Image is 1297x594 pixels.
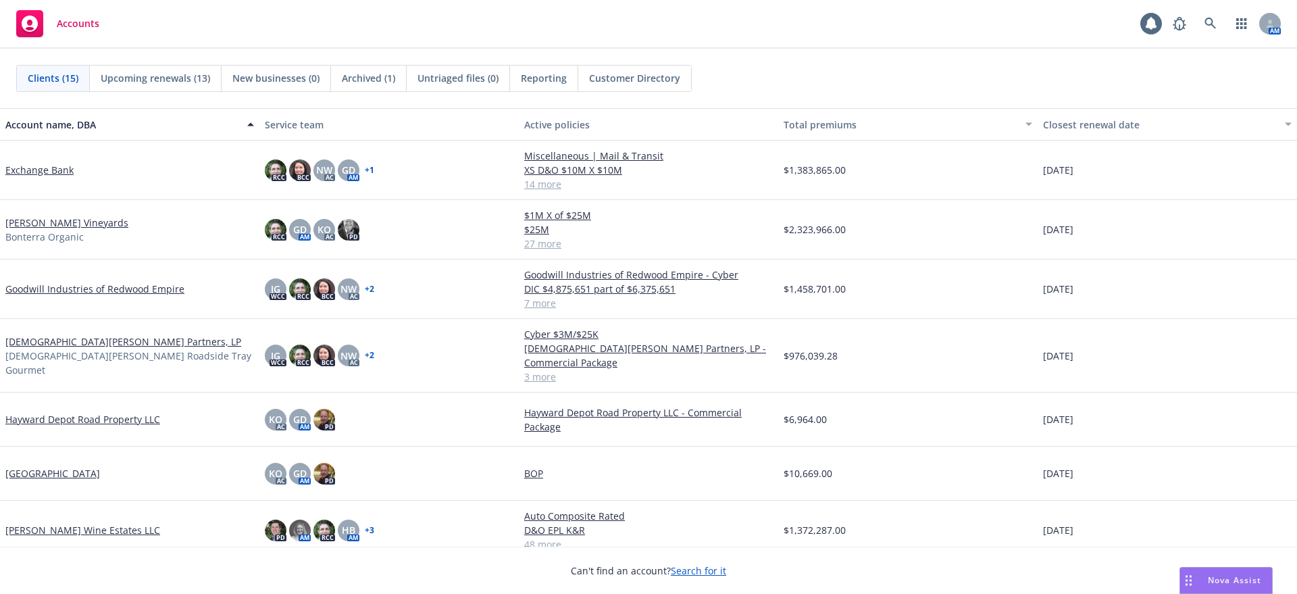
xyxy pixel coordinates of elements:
a: 14 more [524,177,773,191]
img: photo [289,159,311,181]
span: $10,669.00 [784,466,832,480]
span: $1,458,701.00 [784,282,846,296]
span: GD [293,466,307,480]
a: Auto Composite Rated [524,509,773,523]
button: Closest renewal date [1038,108,1297,141]
span: Nova Assist [1208,574,1261,586]
button: Total premiums [778,108,1038,141]
a: Goodwill Industries of Redwood Empire [5,282,184,296]
span: KO [269,412,282,426]
span: [DEMOGRAPHIC_DATA][PERSON_NAME] Roadside Tray Gourmet [5,349,254,377]
a: [PERSON_NAME] Vineyards [5,216,128,230]
div: Account name, DBA [5,118,239,132]
a: 3 more [524,370,773,384]
a: Cyber $3M/$25K [524,327,773,341]
span: Clients (15) [28,71,78,85]
span: [DATE] [1043,523,1073,537]
img: photo [313,463,335,485]
button: Nova Assist [1179,567,1273,594]
span: $1,383,865.00 [784,163,846,177]
img: photo [289,520,311,541]
span: [DATE] [1043,222,1073,237]
span: $976,039.28 [784,349,838,363]
img: photo [313,345,335,366]
span: NW [316,163,332,177]
span: [DATE] [1043,466,1073,480]
span: KO [317,222,331,237]
a: + 1 [365,166,374,174]
img: photo [313,278,335,300]
a: $1M X of $25M [524,208,773,222]
span: NW [340,282,357,296]
span: [DATE] [1043,282,1073,296]
span: [DATE] [1043,412,1073,426]
span: HB [342,523,355,537]
span: Accounts [57,18,99,29]
span: Upcoming renewals (13) [101,71,210,85]
span: $2,323,966.00 [784,222,846,237]
a: Hayward Depot Road Property LLC - Commercial Package [524,405,773,434]
a: Search for it [671,564,726,577]
span: [DATE] [1043,163,1073,177]
span: Customer Directory [589,71,680,85]
img: photo [265,520,286,541]
span: JG [271,282,280,296]
a: + 3 [365,526,374,535]
img: photo [338,219,359,241]
a: 27 more [524,237,773,251]
button: Service team [259,108,519,141]
span: KO [269,466,282,480]
span: Reporting [521,71,567,85]
a: [DEMOGRAPHIC_DATA][PERSON_NAME] Partners, LP - Commercial Package [524,341,773,370]
span: GD [293,412,307,426]
img: photo [289,278,311,300]
a: [DEMOGRAPHIC_DATA][PERSON_NAME] Partners, LP [5,335,241,349]
a: Search [1197,10,1224,37]
a: Accounts [11,5,105,43]
a: + 2 [365,285,374,293]
a: 48 more [524,537,773,551]
span: Can't find an account? [571,564,726,578]
img: photo [289,345,311,366]
img: photo [313,409,335,430]
span: Untriaged files (0) [417,71,499,85]
button: Active policies [519,108,778,141]
span: GD [342,163,355,177]
div: Service team [265,118,513,132]
a: + 2 [365,351,374,360]
div: Total premiums [784,118,1017,132]
a: Goodwill Industries of Redwood Empire - Cyber [524,268,773,282]
span: GD [293,222,307,237]
span: [DATE] [1043,349,1073,363]
div: Active policies [524,118,773,132]
span: New businesses (0) [232,71,320,85]
span: Archived (1) [342,71,395,85]
span: $6,964.00 [784,412,827,426]
img: photo [265,219,286,241]
span: JG [271,349,280,363]
a: DIC $4,875,651 part of $6,375,651 [524,282,773,296]
img: photo [313,520,335,541]
a: Switch app [1228,10,1255,37]
a: [PERSON_NAME] Wine Estates LLC [5,523,160,537]
a: $25M [524,222,773,237]
a: D&O EPL K&R [524,523,773,537]
a: XS D&O $10M X $10M [524,163,773,177]
a: Exchange Bank [5,163,74,177]
a: Miscellaneous | Mail & Transit [524,149,773,163]
a: BOP [524,466,773,480]
div: Drag to move [1180,568,1197,593]
a: 7 more [524,296,773,310]
a: Hayward Depot Road Property LLC [5,412,160,426]
span: $1,372,287.00 [784,523,846,537]
a: [GEOGRAPHIC_DATA] [5,466,100,480]
span: NW [340,349,357,363]
div: Closest renewal date [1043,118,1277,132]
